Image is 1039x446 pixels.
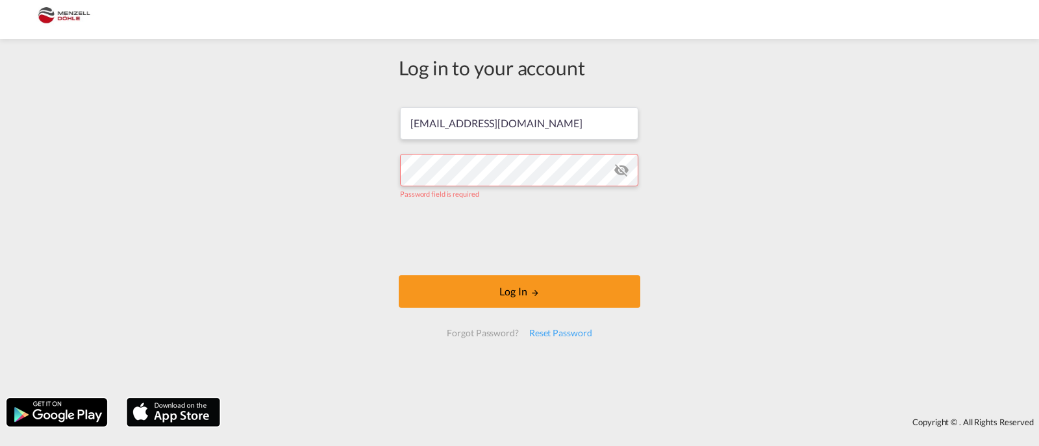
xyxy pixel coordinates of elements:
[400,107,638,140] input: Enter email/phone number
[399,54,640,81] div: Log in to your account
[614,162,629,178] md-icon: icon-eye-off
[5,397,108,428] img: google.png
[421,212,618,262] iframe: reCAPTCHA
[399,275,640,308] button: LOGIN
[125,397,221,428] img: apple.png
[442,321,523,345] div: Forgot Password?
[19,5,107,34] img: 5c2b1670644e11efba44c1e626d722bd.JPG
[227,411,1039,433] div: Copyright © . All Rights Reserved
[400,190,479,198] span: Password field is required
[524,321,597,345] div: Reset Password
